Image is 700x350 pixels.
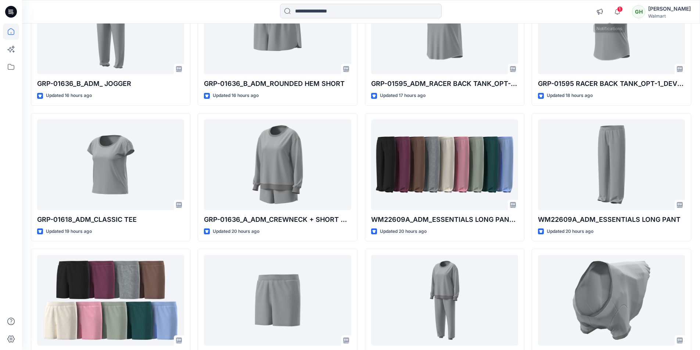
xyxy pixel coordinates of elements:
p: Updated 20 hours ago [213,228,259,235]
p: GRP-01636_B_ADM_ROUNDED HEM SHORT [204,79,351,89]
p: Updated 17 hours ago [380,92,426,100]
p: WM22609A_ADM_ESSENTIALS LONG PANT [538,214,685,225]
div: GH [632,5,645,18]
p: Updated 18 hours ago [547,92,593,100]
p: Updated 20 hours ago [380,228,427,235]
p: GRP-01595 RACER BACK TANK_OPT-1_DEVELOPMENT [538,79,685,89]
p: Updated 16 hours ago [46,92,92,100]
a: GRP-01636_A_ADM_CREWNECK + SHORT SET [204,119,351,210]
p: WM22609A_ADM_ESSENTIALS LONG PANT_COLORWAY [371,214,518,225]
p: GRP-01618_ADM_CLASSIC TEE [37,214,184,225]
a: GRP-01618_ADM_CLASSIC TEE [37,119,184,210]
p: GRP-01636_A_ADM_CREWNECK + SHORT SET [204,214,351,225]
p: GRP-01595_ADM_RACER BACK TANK_OPT-2 & OPT-3 [371,79,518,89]
a: WM22610A_ADM_ESSENTIALS SHORT [204,255,351,346]
a: GRP-01636_A_ADM_CREWNECK + JOGGER SET [371,255,518,346]
span: 1 [617,6,623,12]
a: WM22609A_ADM_ESSENTIALS LONG PANT [538,119,685,210]
p: GRP-01636_B_ADM_ JOGGER [37,79,184,89]
a: WM22609A_ADM_ESSENTIALS LONG PANT_COLORWAY [371,119,518,210]
a: GRP-01625-ADM_PET [538,255,685,346]
p: Updated 16 hours ago [213,92,259,100]
div: [PERSON_NAME] [648,4,691,13]
div: Walmart [648,13,691,19]
a: WM22610A_ADM_ESSENTIALS SHORT_COLORWAY [37,255,184,346]
p: Updated 19 hours ago [46,228,92,235]
p: Updated 20 hours ago [547,228,593,235]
